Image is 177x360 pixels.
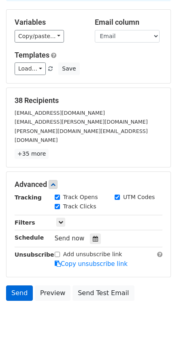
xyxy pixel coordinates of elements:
strong: Unsubscribe [15,251,54,258]
a: +35 more [15,149,49,159]
small: [EMAIL_ADDRESS][DOMAIN_NAME] [15,110,105,116]
strong: Filters [15,219,35,226]
a: Send [6,285,33,301]
small: [EMAIL_ADDRESS][PERSON_NAME][DOMAIN_NAME] [15,119,148,125]
label: UTM Codes [123,193,155,201]
strong: Schedule [15,234,44,241]
a: Send Test Email [73,285,134,301]
small: [PERSON_NAME][DOMAIN_NAME][EMAIL_ADDRESS][DOMAIN_NAME] [15,128,148,144]
h5: Variables [15,18,83,27]
a: Copy unsubscribe link [55,260,128,268]
label: Track Opens [63,193,98,201]
a: Templates [15,51,49,59]
label: Add unsubscribe link [63,250,122,259]
h5: 38 Recipients [15,96,162,105]
label: Track Clicks [63,202,96,211]
a: Load... [15,62,46,75]
h5: Email column [95,18,163,27]
strong: Tracking [15,194,42,201]
h5: Advanced [15,180,162,189]
button: Save [58,62,79,75]
span: Send now [55,235,85,242]
a: Preview [35,285,70,301]
a: Copy/paste... [15,30,64,43]
iframe: Chat Widget [136,321,177,360]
